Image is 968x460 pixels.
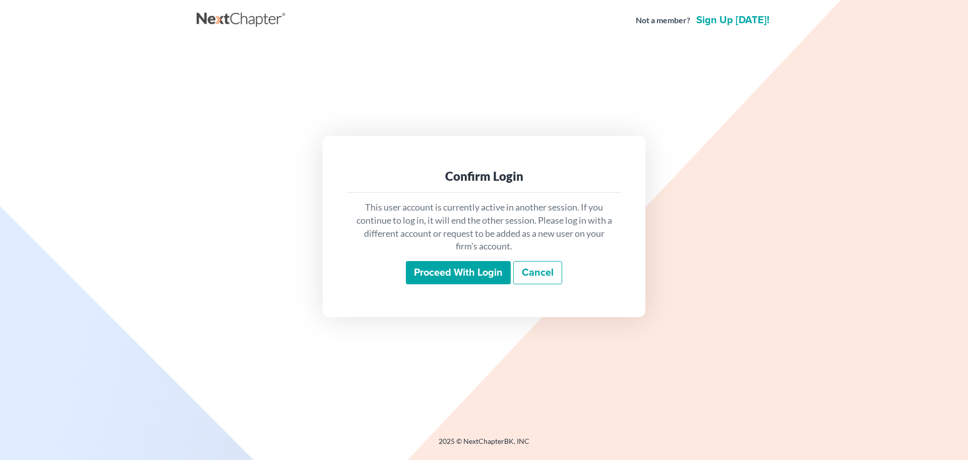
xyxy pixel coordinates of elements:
[197,436,771,454] div: 2025 © NextChapterBK, INC
[355,201,613,253] p: This user account is currently active in another session. If you continue to log in, it will end ...
[694,15,771,25] a: Sign up [DATE]!
[513,261,562,284] a: Cancel
[406,261,511,284] input: Proceed with login
[636,15,690,26] strong: Not a member?
[355,168,613,184] div: Confirm Login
